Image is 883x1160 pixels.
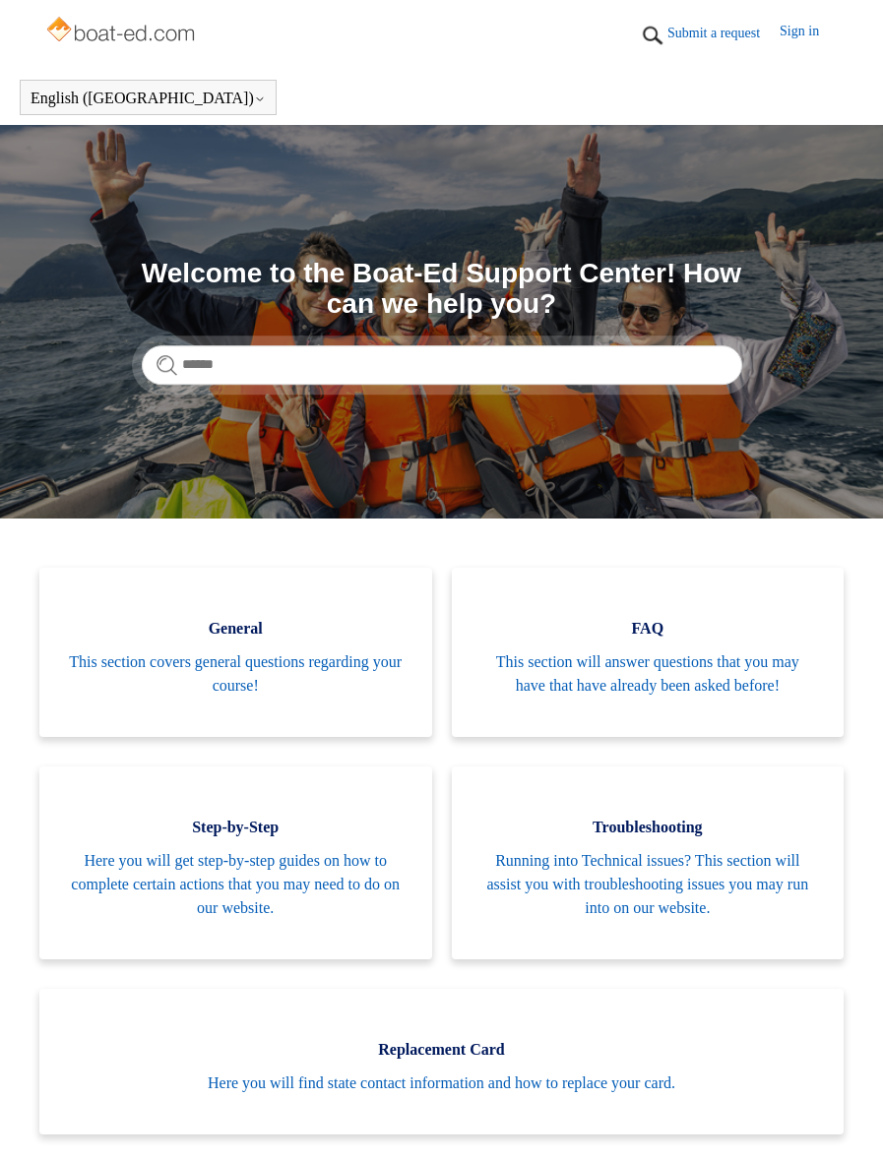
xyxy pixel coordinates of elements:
[481,816,815,839] span: Troubleshooting
[142,259,742,320] h1: Welcome to the Boat-Ed Support Center! How can we help you?
[44,12,201,51] img: Boat-Ed Help Center home page
[638,21,667,50] img: 01HZPCYTXV3JW8MJV9VD7EMK0H
[452,766,845,959] a: Troubleshooting Running into Technical issues? This section will assist you with troubleshooting ...
[780,21,839,50] a: Sign in
[69,1038,814,1062] span: Replacement Card
[452,568,845,737] a: FAQ This section will answer questions that you may have that have already been asked before!
[142,345,742,385] input: Search
[39,568,432,737] a: General This section covers general questions regarding your course!
[481,650,815,698] span: This section will answer questions that you may have that have already been asked before!
[481,617,815,641] span: FAQ
[481,849,815,920] span: Running into Technical issues? This section will assist you with troubleshooting issues you may r...
[39,766,432,959] a: Step-by-Step Here you will get step-by-step guides on how to complete certain actions that you ma...
[69,849,403,920] span: Here you will get step-by-step guides on how to complete certain actions that you may need to do ...
[69,1071,814,1095] span: Here you will find state contact information and how to replace your card.
[69,617,403,641] span: General
[69,650,403,698] span: This section covers general questions regarding your course!
[39,989,844,1134] a: Replacement Card Here you will find state contact information and how to replace your card.
[69,816,403,839] span: Step-by-Step
[31,90,266,107] button: English ([GEOGRAPHIC_DATA])
[817,1094,868,1145] div: Live chat
[667,23,780,43] a: Submit a request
